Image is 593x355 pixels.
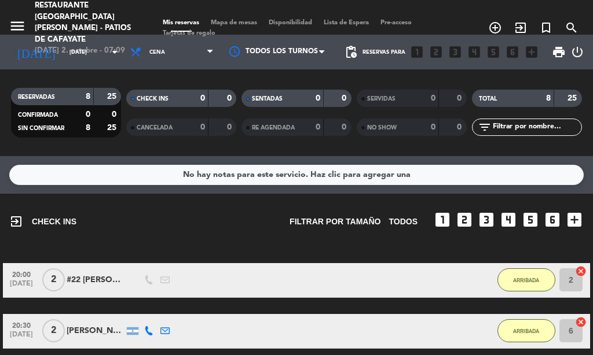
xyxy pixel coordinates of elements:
span: 20:30 [7,318,36,331]
strong: 0 [227,94,234,102]
span: 2 [42,268,65,291]
i: looks_3 [448,45,463,60]
span: Filtrar por tamaño [290,215,380,228]
div: No hay notas para este servicio. Haz clic para agregar una [183,168,411,182]
strong: 0 [457,94,464,102]
strong: 0 [342,94,349,102]
strong: 8 [86,93,90,101]
i: looks_4 [499,210,518,229]
i: search [565,21,579,35]
strong: 8 [546,94,551,102]
span: 2 [42,319,65,342]
span: SERVIDAS [367,96,396,102]
span: print [552,45,566,59]
i: looks_4 [467,45,482,60]
strong: 0 [431,123,435,131]
i: cancel [575,265,587,277]
i: looks_two [429,45,444,60]
span: Disponibilidad [263,20,318,26]
i: looks_two [455,210,474,229]
span: Reservas para [363,49,405,56]
i: power_settings_new [570,45,584,59]
span: NO SHOW [367,125,397,131]
i: add_box [524,45,539,60]
span: Mapa de mesas [205,20,263,26]
div: [PERSON_NAME] [67,324,125,338]
span: 20:00 [7,267,36,280]
span: ARRIBADA [513,277,539,283]
strong: 0 [200,123,205,131]
span: CONFIRMADA [18,112,58,118]
i: [DATE] [9,40,64,64]
span: Pre-acceso [375,20,418,26]
span: Cena [149,49,165,56]
span: CANCELADA [137,125,173,131]
span: SIN CONFIRMAR [18,125,64,131]
span: TODOS [389,215,418,228]
div: #22 [PERSON_NAME] [67,273,125,287]
strong: 0 [457,123,464,131]
span: RE AGENDADA [252,125,295,131]
i: looks_6 [505,45,520,60]
span: pending_actions [344,45,358,59]
strong: 25 [107,93,119,101]
strong: 0 [86,110,90,119]
i: cancel [575,316,587,328]
i: looks_5 [521,210,540,229]
input: Filtrar por nombre... [492,121,581,134]
i: exit_to_app [514,21,528,35]
span: TOTAL [479,96,497,102]
strong: 0 [200,94,205,102]
strong: 0 [342,123,349,131]
span: [DATE] [7,331,36,344]
i: turned_in_not [539,21,553,35]
span: CHECK INS [9,215,76,228]
strong: 8 [86,124,90,132]
span: Lista de Espera [318,20,375,26]
strong: 0 [316,123,320,131]
i: filter_list [478,120,492,134]
button: ARRIBADA [497,268,555,291]
i: exit_to_app [9,215,23,228]
span: RESERVADAS [18,94,55,100]
i: looks_one [433,210,452,229]
div: LOG OUT [570,35,584,69]
i: looks_6 [543,210,562,229]
button: menu [9,17,26,39]
strong: 0 [316,94,320,102]
span: [DATE] [7,280,36,293]
strong: 25 [107,124,119,132]
strong: 0 [227,123,234,131]
span: ARRIBADA [513,328,539,334]
strong: 0 [431,94,435,102]
strong: 25 [568,94,579,102]
span: SENTADAS [252,96,283,102]
span: Tarjetas de regalo [157,30,221,36]
i: looks_5 [486,45,501,60]
button: ARRIBADA [497,319,555,342]
i: add_circle_outline [488,21,502,35]
i: add_box [565,210,584,229]
i: arrow_drop_down [108,45,122,59]
i: looks_one [409,45,424,60]
i: looks_3 [477,210,496,229]
i: menu [9,17,26,35]
strong: 0 [112,110,119,119]
span: CHECK INS [137,96,169,102]
span: Mis reservas [157,20,205,26]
